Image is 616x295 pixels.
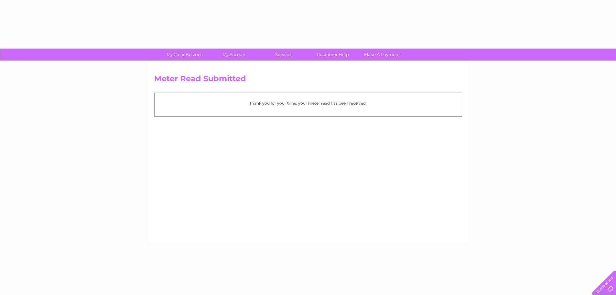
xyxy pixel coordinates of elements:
[257,49,310,61] a: Services
[208,49,261,61] a: My Account
[355,49,409,61] a: Make A Payment
[154,74,462,86] h2: Meter Read Submitted
[306,49,360,61] a: Customer Help
[159,49,212,61] a: My Clear Business
[158,100,459,106] p: Thank you for your time, your meter read has been received.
